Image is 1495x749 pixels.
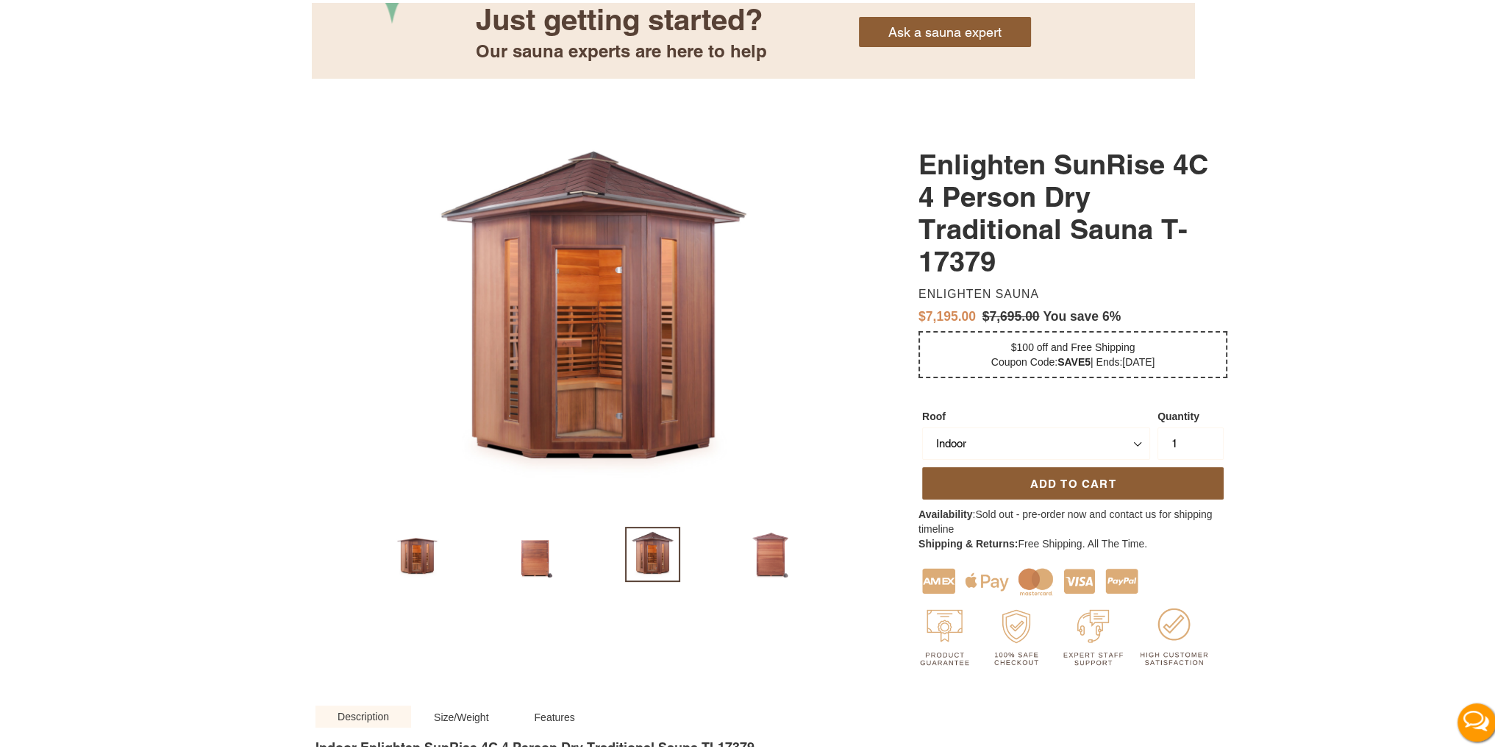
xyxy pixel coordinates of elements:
[1030,475,1116,487] span: Add to cart
[511,703,597,726] a: Features
[1122,353,1155,365] span: [DATE]
[922,464,1224,497] button: Add to cart
[918,548,1227,666] img: Why Buy From Steam Retreat
[390,524,445,579] img: Load image into Gallery viewer, Enlighten SunRise 4C 4 Person Dry Traditional Sauna T-17379
[625,524,680,579] img: Load image into Gallery viewer, Enlighten SunRise 4C 4 Person Dry Traditional Sauna T-17379
[918,504,1227,533] p: :
[922,406,1150,421] label: Roof
[411,703,511,726] a: Size/Weight
[991,338,1155,365] span: $100 off and Free Shipping Coupon Code: | Ends:
[315,703,411,725] a: Description
[507,524,563,579] img: Load image into Gallery viewer, Enlighten SunRise 4C 4 Person Dry Traditional Sauna T-17379
[918,535,1018,547] b: Shipping & Returns:
[476,36,767,61] div: Our sauna experts are here to help
[743,524,798,579] img: Load image into Gallery viewer, Enlighten SunRise 4C 4 Person Dry Traditional Sauna T-17379
[859,14,1031,44] a: Ask a sauna expert
[982,306,1040,321] s: $7,695.00
[918,145,1227,274] h1: Enlighten SunRise 4C 4 Person Dry Traditional Sauna T-17379
[1043,306,1121,321] span: You save 6%
[1157,406,1224,421] label: Quantity
[918,284,1221,299] dd: Enlighten Sauna
[918,533,1227,548] p: Free Shipping. All The Time.
[918,505,972,517] strong: Availability
[918,306,976,321] span: $7,195.00
[918,505,1212,532] span: Sold out - pre-order now and contact us for shipping timeline
[1057,353,1091,365] b: SAVE5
